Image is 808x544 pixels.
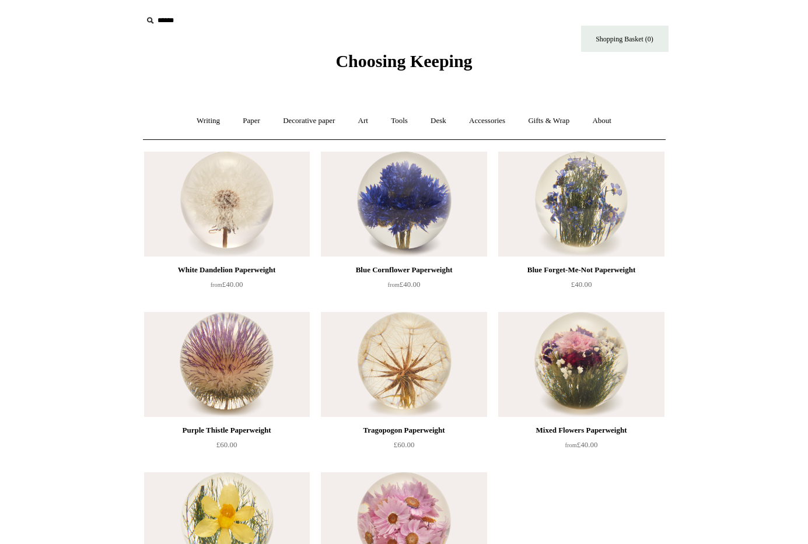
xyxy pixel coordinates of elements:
[420,106,457,136] a: Desk
[498,312,664,417] img: Mixed Flowers Paperweight
[321,423,487,471] a: Tragopogon Paperweight £60.00
[324,263,484,277] div: Blue Cornflower Paperweight
[498,263,664,311] a: Blue Forget-Me-Not Paperweight £40.00
[380,106,418,136] a: Tools
[211,282,222,288] span: from
[321,263,487,311] a: Blue Cornflower Paperweight from£40.00
[335,61,472,69] a: Choosing Keeping
[581,26,669,52] a: Shopping Basket (0)
[388,280,421,289] span: £40.00
[147,423,307,437] div: Purple Thistle Paperweight
[459,106,516,136] a: Accessories
[147,263,307,277] div: White Dandelion Paperweight
[335,51,472,71] span: Choosing Keeping
[394,440,415,449] span: £60.00
[501,423,661,437] div: Mixed Flowers Paperweight
[348,106,379,136] a: Art
[211,280,243,289] span: £40.00
[565,440,598,449] span: £40.00
[144,312,310,417] img: Purple Thistle Paperweight
[216,440,237,449] span: £60.00
[498,312,664,417] a: Mixed Flowers Paperweight Mixed Flowers Paperweight
[321,312,487,417] img: Tragopogon Paperweight
[144,423,310,471] a: Purple Thistle Paperweight £60.00
[388,282,400,288] span: from
[232,106,271,136] a: Paper
[144,152,310,257] img: White Dandelion Paperweight
[498,152,664,257] img: Blue Forget-Me-Not Paperweight
[144,152,310,257] a: White Dandelion Paperweight White Dandelion Paperweight
[144,312,310,417] a: Purple Thistle Paperweight Purple Thistle Paperweight
[517,106,580,136] a: Gifts & Wrap
[321,152,487,257] img: Blue Cornflower Paperweight
[186,106,230,136] a: Writing
[321,152,487,257] a: Blue Cornflower Paperweight Blue Cornflower Paperweight
[498,152,664,257] a: Blue Forget-Me-Not Paperweight Blue Forget-Me-Not Paperweight
[321,312,487,417] a: Tragopogon Paperweight Tragopogon Paperweight
[144,263,310,311] a: White Dandelion Paperweight from£40.00
[498,423,664,471] a: Mixed Flowers Paperweight from£40.00
[582,106,622,136] a: About
[501,263,661,277] div: Blue Forget-Me-Not Paperweight
[272,106,345,136] a: Decorative paper
[565,442,577,448] span: from
[324,423,484,437] div: Tragopogon Paperweight
[571,280,592,289] span: £40.00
